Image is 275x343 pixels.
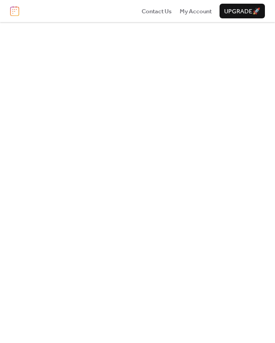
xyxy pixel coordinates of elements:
[224,7,260,16] span: Upgrade 🚀
[10,6,19,16] img: logo
[142,6,172,16] a: Contact Us
[180,6,212,16] a: My Account
[220,4,265,18] button: Upgrade🚀
[142,7,172,16] span: Contact Us
[180,7,212,16] span: My Account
